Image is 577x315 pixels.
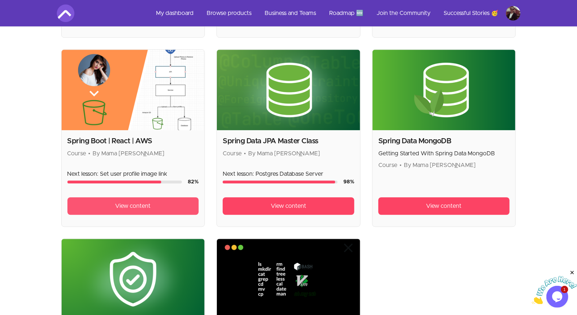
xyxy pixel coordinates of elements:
[438,4,504,22] a: Successful Stories 🥳
[67,197,199,215] a: View content
[223,170,354,178] p: Next lesson: Postgres Database Server
[223,136,354,146] h2: Spring Data JPA Master Class
[151,4,200,22] a: My dashboard
[378,136,510,146] h2: Spring Data MongoDB
[324,4,370,22] a: Roadmap 🆕
[67,136,199,146] h2: Spring Boot | React | AWS
[371,4,437,22] a: Join the Community
[223,180,338,183] div: Course progress
[378,149,510,158] p: Getting Started With Spring Data MongoDB
[426,202,462,210] span: View content
[271,202,306,210] span: View content
[378,197,510,215] a: View content
[404,162,476,168] span: By Mama [PERSON_NAME]
[217,50,360,130] img: Product image for Spring Data JPA Master Class
[151,4,521,22] nav: Main
[378,162,397,168] span: Course
[248,151,320,156] span: By Mama [PERSON_NAME]
[67,180,182,183] div: Course progress
[244,151,246,156] span: •
[115,202,151,210] span: View content
[62,50,205,130] img: Product image for Spring Boot | React | AWS
[188,179,199,184] span: 82 %
[67,170,199,178] p: Next lesson: Set user profile image link
[532,269,577,304] iframe: chat widget
[201,4,258,22] a: Browse products
[223,151,242,156] span: Course
[259,4,322,22] a: Business and Teams
[67,151,86,156] span: Course
[223,197,354,215] a: View content
[399,162,402,168] span: •
[373,50,516,130] img: Product image for Spring Data MongoDB
[343,179,354,184] span: 98 %
[57,4,74,22] img: Amigoscode logo
[506,6,521,20] img: Profile image for Vlad
[89,151,91,156] span: •
[93,151,165,156] span: By Mama [PERSON_NAME]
